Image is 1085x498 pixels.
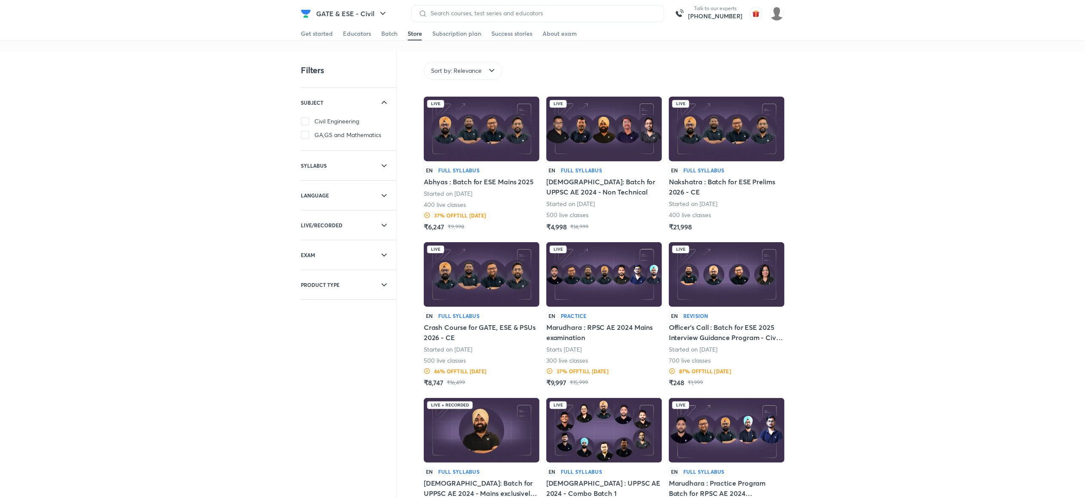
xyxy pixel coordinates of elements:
[557,367,608,375] h6: 37 % OFF till [DATE]
[669,468,680,475] p: EN
[546,322,662,343] h5: Marudhara : RPSC AE 2024 Mains examination
[427,401,473,409] div: Live + Recorded
[424,189,472,198] p: Started on [DATE]
[301,221,343,229] h6: LIVE/RECORDED
[424,97,540,161] img: Batch Thumbnail
[424,378,444,388] h5: ₹8,747
[669,345,717,354] p: Started on [DATE]
[669,200,717,208] p: Started on [DATE]
[683,166,725,174] h6: Full Syllabus
[301,9,311,19] img: Company Logo
[431,66,482,75] span: Sort by: Relevance
[688,12,742,20] a: [PHONE_NUMBER]
[343,29,371,38] div: Educators
[669,222,692,232] h5: ₹21,998
[546,312,557,320] p: EN
[542,27,577,40] a: About exam
[432,29,481,38] div: Subscription plan
[301,27,333,40] a: Get started
[424,200,466,209] p: 400 live classes
[550,401,567,409] div: Live
[427,100,444,108] div: Live
[424,312,435,320] p: EN
[546,398,662,463] img: Batch Thumbnail
[669,322,785,343] h5: Officer's Call : Batch for ESE 2025 Interview Guidance Program - Civil Engineering
[438,312,480,320] h6: Full Syllabus
[550,246,567,253] div: Live
[311,5,393,22] button: GATE & ESE - Civil
[749,7,763,20] img: avatar
[671,5,688,22] img: call-us
[424,222,445,232] h5: ₹6,247
[301,98,323,107] h6: SUBJECT
[424,242,540,307] img: Batch Thumbnail
[301,161,327,170] h6: SYLLABUS
[546,200,595,208] p: Started on [DATE]
[434,367,486,375] h6: 46 % OFF till [DATE]
[546,356,588,365] p: 300 live classes
[669,97,785,161] img: Batch Thumbnail
[546,97,662,161] img: Batch Thumbnail
[570,379,588,386] p: ₹15,999
[669,312,680,320] p: EN
[546,211,589,219] p: 500 live classes
[550,100,567,108] div: Live
[561,312,587,320] h6: Practice
[438,166,480,174] h6: Full Syllabus
[301,191,329,200] h6: LANGUAGE
[561,166,602,174] h6: Full Syllabus
[546,177,662,197] h5: [DEMOGRAPHIC_DATA]: Batch for UPPSC AE 2024 - Non Technical
[432,27,481,40] a: Subscription plan
[301,251,315,259] h6: EXAM
[672,401,689,409] div: Live
[546,222,567,232] h5: ₹4,998
[314,131,381,139] span: GA,GS and Mathematics
[491,29,532,38] div: Success stories
[491,27,532,40] a: Success stories
[546,345,582,354] p: Starts [DATE]
[669,211,711,219] p: 400 live classes
[546,166,557,174] p: EN
[542,29,577,38] div: About exam
[672,246,689,253] div: Live
[669,378,685,388] h5: ₹248
[408,29,422,38] div: Store
[561,468,602,475] h6: Full Syllabus
[683,468,725,475] h6: Full Syllabus
[669,356,711,365] p: 700 live classes
[424,468,435,475] p: EN
[427,10,657,17] input: Search courses, test series and educators
[424,166,435,174] p: EN
[424,398,540,463] img: Batch Thumbnail
[683,312,708,320] h6: Revision
[301,65,324,76] h4: Filters
[546,378,567,388] h5: ₹9,997
[381,27,397,40] a: Batch
[447,379,465,386] p: ₹16,499
[669,242,785,307] img: Batch Thumbnail
[546,242,662,307] img: Batch Thumbnail
[343,27,371,40] a: Educators
[314,117,359,126] span: Civil Engineering
[301,29,333,38] div: Get started
[424,177,534,187] h5: Abhyas : Batch for ESE Mains 2025
[424,345,472,354] p: Started on [DATE]
[424,356,466,365] p: 500 live classes
[688,379,703,386] p: ₹1,999
[669,177,785,197] h5: Nakshatra : Batch for ESE Prelims 2026 - CE
[427,246,444,253] div: Live
[408,27,422,40] a: Store
[672,100,689,108] div: Live
[571,223,589,230] p: ₹14,999
[546,468,557,475] p: EN
[688,5,742,12] p: Talk to our experts
[448,223,465,230] p: ₹9,998
[424,212,431,219] img: Discount Logo
[669,368,676,375] img: Discount Logo
[770,6,784,21] img: Nilesh
[438,468,480,475] h6: Full Syllabus
[381,29,397,38] div: Batch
